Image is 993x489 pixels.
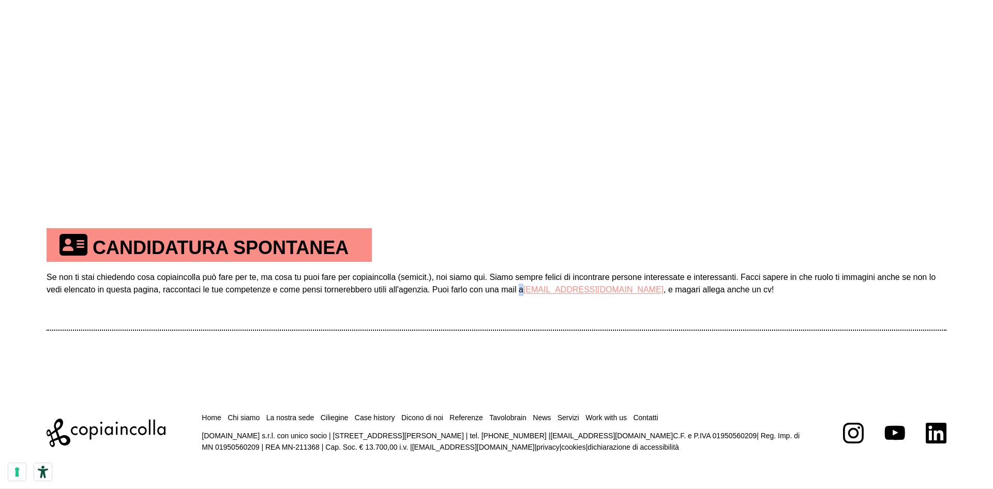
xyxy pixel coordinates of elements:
a: Work with us [585,413,627,422]
a: La nostra sede [266,413,314,422]
button: Strumenti di accessibilità [34,463,52,481]
a: cookies [561,443,585,451]
a: Tavolobrain [489,413,526,422]
a: dichiarazione di accessibilità [588,443,679,451]
p: [DOMAIN_NAME] s.r.l. con unico socio | [STREET_ADDRESS][PERSON_NAME] | tel. [PHONE_NUMBER] | C.F.... [202,430,807,453]
a: privacy [536,443,559,451]
th: CANDIDATURA SPONTANEA [47,228,372,262]
a: News [533,413,551,422]
a: Dicono di noi [401,413,443,422]
a: [EMAIL_ADDRESS][DOMAIN_NAME] [412,443,535,451]
a: [EMAIL_ADDRESS][DOMAIN_NAME] [523,285,664,294]
a: [EMAIL_ADDRESS][DOMAIN_NAME] [550,432,673,440]
a: Servizi [558,413,579,422]
a: Chi siamo [228,413,260,422]
a: Ciliegine [321,413,349,422]
a: Home [202,413,221,422]
a: Referenze [449,413,483,422]
a: Contatti [633,413,658,422]
td: Se non ti stai chiedendo cosa copiaincolla può fare per te, ma cosa tu puoi fare per copiaincolla... [47,262,946,330]
button: Le tue preferenze relative al consenso per le tecnologie di tracciamento [8,463,26,481]
a: Case history [355,413,395,422]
